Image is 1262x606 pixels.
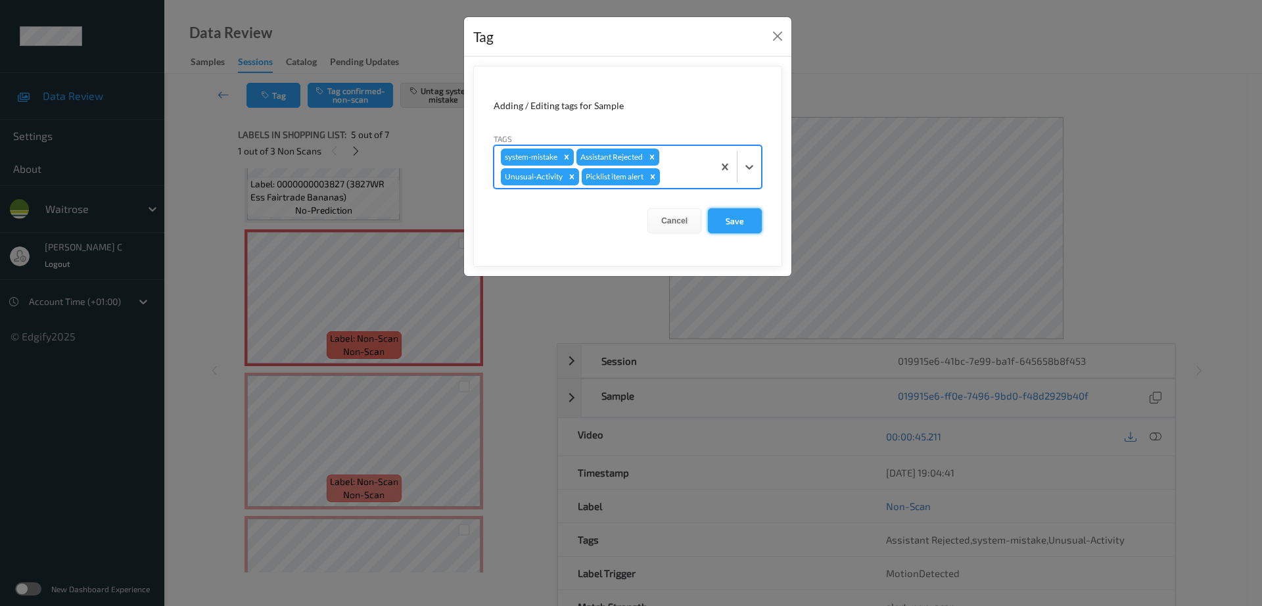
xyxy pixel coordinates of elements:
div: Remove Assistant Rejected [645,149,659,166]
div: Picklist item alert [582,168,645,185]
div: system-mistake [501,149,559,166]
button: Cancel [647,208,701,233]
button: Close [768,27,787,45]
div: Unusual-Activity [501,168,565,185]
div: Remove system-mistake [559,149,574,166]
div: Remove Unusual-Activity [565,168,579,185]
label: Tags [494,133,512,145]
div: Assistant Rejected [576,149,645,166]
div: Remove Picklist item alert [645,168,660,185]
button: Save [708,208,762,233]
div: Adding / Editing tags for Sample [494,99,762,112]
div: Tag [473,26,494,47]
